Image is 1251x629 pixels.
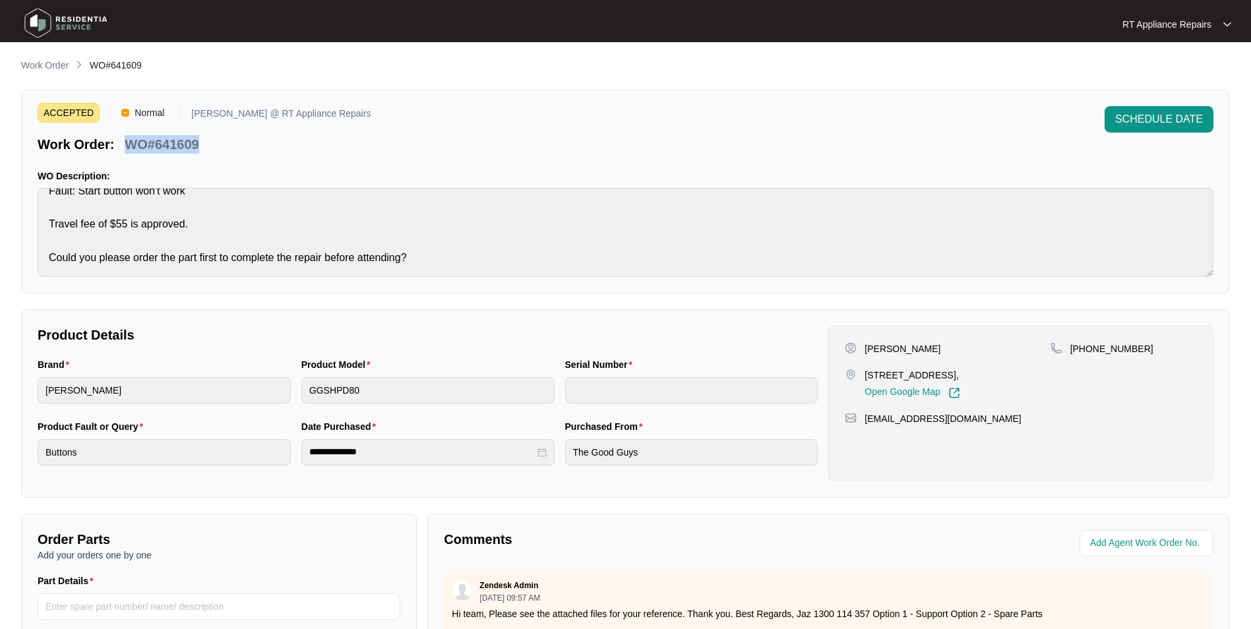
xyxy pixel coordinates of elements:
[845,342,857,354] img: user-pin
[479,594,540,602] p: [DATE] 09:57 AM
[301,377,555,404] input: Product Model
[301,358,376,371] label: Product Model
[38,135,114,154] p: Work Order:
[90,60,142,71] span: WO#641609
[865,412,1021,425] p: [EMAIL_ADDRESS][DOMAIN_NAME]
[38,103,100,123] span: ACCEPTED
[38,188,1213,277] textarea: Fault: Start button won't work Travel fee of $55 is approved. Could you please order the part fir...
[38,530,400,549] p: Order Parts
[452,607,1205,620] p: Hi team, Please see the attached files for your reference. Thank you. Best Regards, Jaz 1300 114 ...
[1223,21,1231,28] img: dropdown arrow
[948,387,960,399] img: Link-External
[38,420,148,433] label: Product Fault or Query
[1115,111,1203,127] span: SCHEDULE DATE
[38,377,291,404] input: Brand
[38,549,400,562] p: Add your orders one by one
[125,135,198,154] p: WO#641609
[1070,342,1153,355] p: [PHONE_NUMBER]
[1122,18,1211,31] p: RT Appliance Repairs
[865,387,960,399] a: Open Google Map
[845,412,857,424] img: map-pin
[309,445,535,459] input: Date Purchased
[452,581,472,601] img: user.svg
[565,420,648,433] label: Purchased From
[565,377,818,404] input: Serial Number
[38,358,75,371] label: Brand
[444,530,819,549] p: Comments
[191,109,371,123] p: [PERSON_NAME] @ RT Appliance Repairs
[301,420,381,433] label: Date Purchased
[18,59,71,73] a: Work Order
[38,439,291,465] input: Product Fault or Query
[479,580,538,591] p: Zendesk Admin
[1105,106,1213,133] button: SCHEDULE DATE
[74,59,84,70] img: chevron-right
[865,342,940,355] p: [PERSON_NAME]
[1090,535,1205,551] input: Add Agent Work Order No.
[1051,342,1062,354] img: map-pin
[21,59,69,72] p: Work Order
[121,109,129,117] img: Vercel Logo
[38,593,400,620] input: Part Details
[20,3,112,43] img: residentia service logo
[38,169,1213,183] p: WO Description:
[565,439,818,465] input: Purchased From
[38,326,818,344] p: Product Details
[129,103,169,123] span: Normal
[38,574,99,587] label: Part Details
[865,369,960,382] p: [STREET_ADDRESS],
[565,358,638,371] label: Serial Number
[845,369,857,380] img: map-pin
